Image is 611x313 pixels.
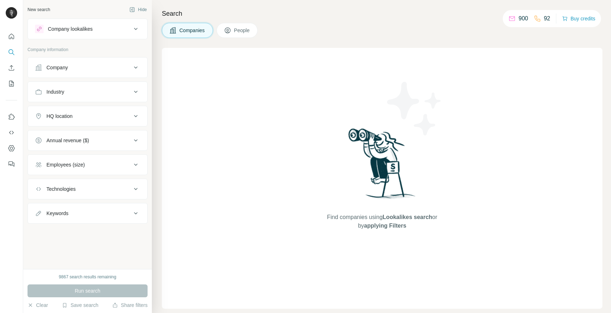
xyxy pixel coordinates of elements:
[46,210,68,217] div: Keywords
[112,302,148,309] button: Share filters
[46,185,76,193] div: Technologies
[28,59,147,76] button: Company
[28,108,147,125] button: HQ location
[28,156,147,173] button: Employees (size)
[6,110,17,123] button: Use Surfe on LinkedIn
[383,214,432,220] span: Lookalikes search
[28,83,147,100] button: Industry
[6,142,17,155] button: Dashboard
[46,64,68,71] div: Company
[28,132,147,149] button: Annual revenue ($)
[28,6,50,13] div: New search
[325,213,439,230] span: Find companies using or by
[6,30,17,43] button: Quick start
[382,76,447,141] img: Surfe Illustration - Stars
[6,61,17,74] button: Enrich CSV
[48,25,93,33] div: Company lookalikes
[46,161,85,168] div: Employees (size)
[6,77,17,90] button: My lists
[6,46,17,59] button: Search
[6,158,17,170] button: Feedback
[234,27,250,34] span: People
[6,126,17,139] button: Use Surfe API
[544,14,550,23] p: 92
[518,14,528,23] p: 900
[364,223,406,229] span: applying Filters
[28,180,147,198] button: Technologies
[28,46,148,53] p: Company information
[46,113,73,120] div: HQ location
[562,14,595,24] button: Buy credits
[28,20,147,38] button: Company lookalikes
[179,27,205,34] span: Companies
[28,205,147,222] button: Keywords
[162,9,602,19] h4: Search
[345,126,419,206] img: Surfe Illustration - Woman searching with binoculars
[59,274,116,280] div: 9867 search results remaining
[46,88,64,95] div: Industry
[124,4,152,15] button: Hide
[28,302,48,309] button: Clear
[46,137,89,144] div: Annual revenue ($)
[62,302,98,309] button: Save search
[6,7,17,19] img: Avatar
